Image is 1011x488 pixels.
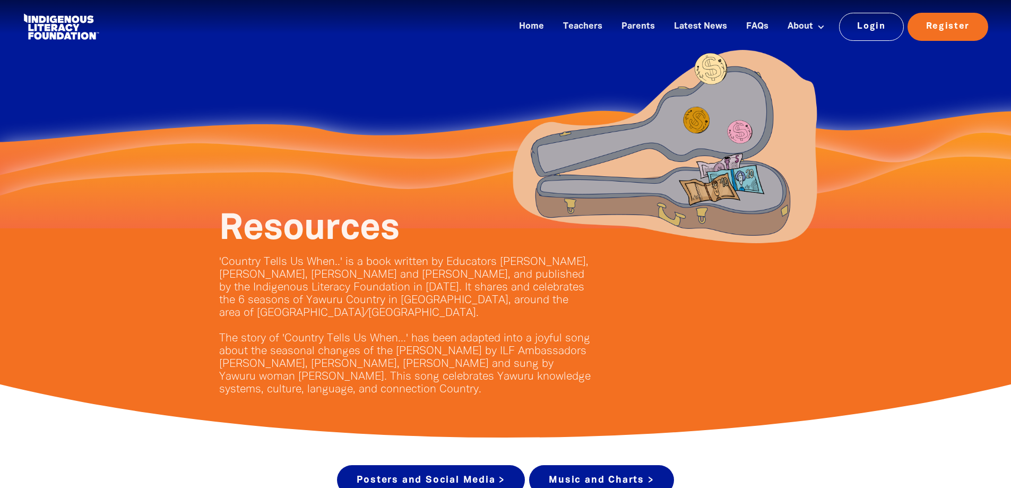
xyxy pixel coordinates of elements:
a: Teachers [557,18,609,36]
p: 'Country Tells Us When..' is a book written by Educators [PERSON_NAME], [PERSON_NAME], [PERSON_NA... [219,256,591,396]
a: Home [513,18,550,36]
span: Resources [219,213,400,246]
a: Parents [615,18,661,36]
a: Login [839,13,904,40]
a: Register [908,13,988,40]
a: About [781,18,831,36]
a: FAQs [740,18,775,36]
a: Latest News [668,18,733,36]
